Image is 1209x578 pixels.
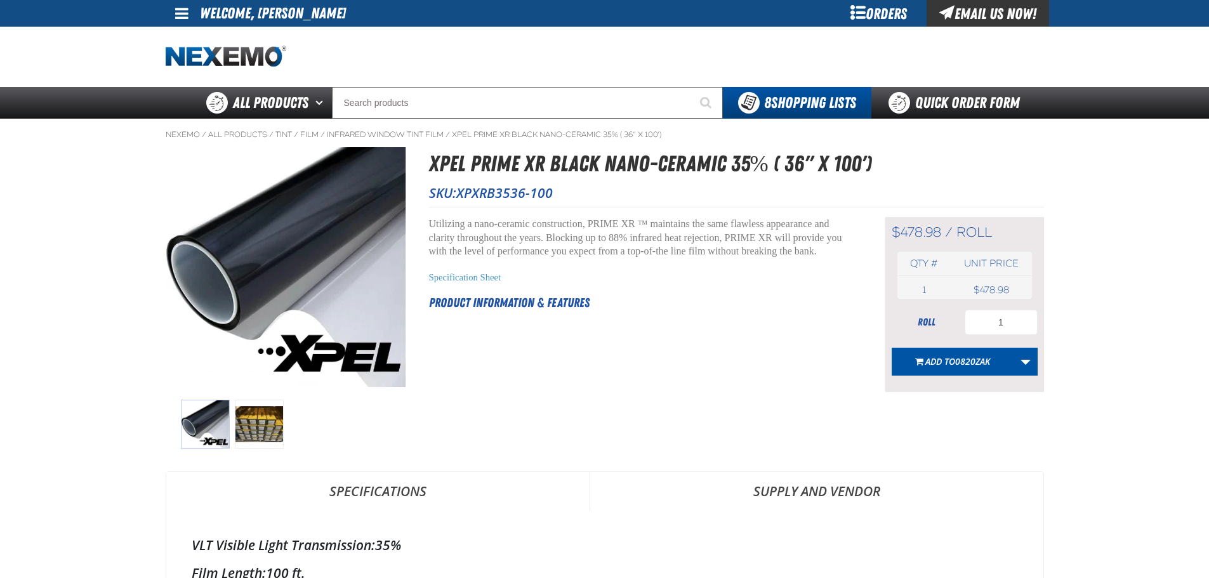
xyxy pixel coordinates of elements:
a: More Actions [1014,348,1038,376]
nav: Breadcrumbs [166,129,1044,140]
button: You have 8 Shopping Lists. Open to view details [723,87,871,119]
div: 35% [192,536,1018,554]
button: Start Searching [691,87,723,119]
img: XPEL PRIME XR Black Nano-Ceramic 35% ( 36" x 100') [181,400,230,449]
p: SKU: [429,184,1044,202]
a: All Products [208,129,267,140]
a: Tint [275,129,292,140]
input: Product Quantity [965,310,1038,335]
span: roll [956,224,992,240]
th: Qty # [897,252,951,275]
span: / [446,129,450,140]
a: Nexemo [166,129,200,140]
img: XPEL PRIME XR Black Nano-Ceramic 35% ( 36" x 100') [235,400,284,449]
a: Quick Order Form [871,87,1043,119]
img: XPEL PRIME XR Black Nano-Ceramic 35% ( 36" x 100') [166,147,406,387]
a: Film [300,129,319,140]
th: Unit price [951,252,1031,275]
button: Open All Products pages [311,87,332,119]
a: Home [166,46,286,68]
button: Add to0820ZAK [892,348,1014,376]
span: 0820ZAK [955,355,990,367]
span: 1 [922,284,926,296]
span: All Products [233,91,308,114]
h1: XPEL PRIME XR Black Nano-Ceramic 35% ( 36" x 100') [429,147,1044,181]
span: / [202,129,206,140]
strong: 8 [764,94,771,112]
span: / [269,129,274,140]
a: XPEL PRIME XR Black Nano-Ceramic 35% ( 36" x 100') [452,129,661,140]
label: VLT Visible Light Transmission: [192,536,375,554]
span: XPXRB3536-100 [456,184,553,202]
span: / [945,224,953,240]
img: Nexemo logo [166,46,286,68]
span: Shopping Lists [764,94,856,112]
input: Search [332,87,723,119]
a: Supply and Vendor [590,472,1043,510]
p: Utilizing a nano-ceramic construction, PRIME XR ™ maintains the same flawless appearance and clar... [429,217,854,258]
a: Infrared Window Tint Film [327,129,444,140]
a: Specifications [166,472,590,510]
td: $478.98 [951,281,1031,299]
span: / [320,129,325,140]
div: roll [892,315,961,329]
span: Add to [925,355,990,367]
a: Specification Sheet [429,272,501,282]
span: / [294,129,298,140]
span: $478.98 [892,224,941,240]
h2: Product Information & Features [429,293,854,312]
